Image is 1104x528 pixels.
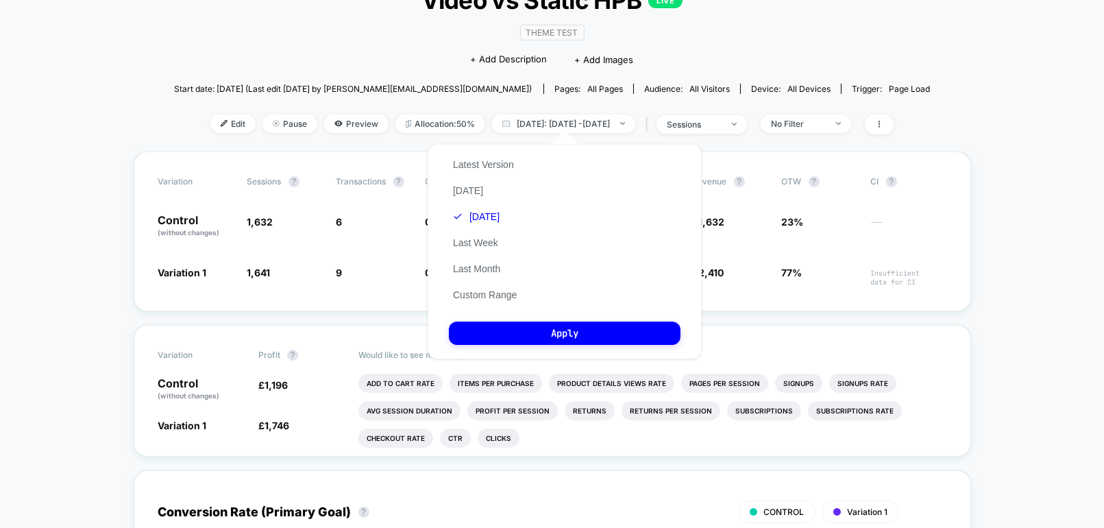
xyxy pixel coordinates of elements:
[158,267,207,278] span: Variation 1
[693,267,724,278] span: £
[681,374,768,393] li: Pages Per Session
[336,176,387,187] span: Transactions
[871,218,946,238] span: ---
[620,122,625,125] img: end
[471,53,548,67] span: + Add Description
[549,374,674,393] li: Product Details Views Rate
[642,115,657,134] span: |
[406,120,411,128] img: rebalance
[336,216,343,228] span: 6
[358,507,369,518] button: ?
[221,120,228,127] img: edit
[782,176,857,187] span: OTW
[699,267,724,278] span: 2,410
[158,215,234,238] p: Control
[358,374,443,393] li: Add To Cart Rate
[871,269,946,287] span: Insufficient data for CI
[871,176,946,187] span: CI
[174,84,532,94] span: Start date: [DATE] (Last edit [DATE] by [PERSON_NAME][EMAIL_ADDRESS][DOMAIN_NAME])
[247,216,273,228] span: 1,632
[287,350,298,361] button: ?
[158,378,245,401] p: Control
[829,374,896,393] li: Signups Rate
[289,176,299,187] button: ?
[478,429,519,448] li: Clicks
[554,84,623,94] div: Pages:
[775,374,822,393] li: Signups
[771,119,826,129] div: No Filter
[449,322,680,345] button: Apply
[158,176,234,187] span: Variation
[449,289,521,301] button: Custom Range
[324,115,389,133] span: Preview
[358,429,433,448] li: Checkout Rate
[336,267,343,278] span: 9
[644,84,730,94] div: Audience:
[450,374,542,393] li: Items Per Purchase
[852,84,930,94] div: Trigger:
[782,267,802,278] span: 77%
[693,216,725,228] span: £
[247,176,282,187] span: Sessions
[764,507,805,517] span: CONTROL
[889,84,930,94] span: Page Load
[247,267,271,278] span: 1,641
[622,401,720,420] li: Returns Per Session
[358,401,461,420] li: Avg Session Duration
[689,84,730,94] span: All Visitors
[667,119,722,130] div: sessions
[449,237,502,249] button: Last Week
[808,401,902,420] li: Subscriptions Rate
[699,216,725,228] span: 1,632
[262,115,317,133] span: Pause
[520,25,585,40] span: Theme Test
[732,123,737,125] img: end
[449,184,487,197] button: [DATE]
[848,507,888,517] span: Variation 1
[886,176,897,187] button: ?
[787,84,831,94] span: all devices
[265,379,288,391] span: 1,196
[575,54,634,65] span: + Add Images
[358,350,946,360] p: Would like to see more reports?
[449,263,504,275] button: Last Month
[734,176,745,187] button: ?
[273,120,280,127] img: end
[265,420,289,431] span: 1,746
[440,429,471,448] li: Ctr
[740,84,841,94] span: Device:
[449,158,518,171] button: Latest Version
[565,401,615,420] li: Returns
[158,392,220,400] span: (without changes)
[158,350,234,361] span: Variation
[836,122,841,125] img: end
[467,401,558,420] li: Profit Per Session
[449,211,504,223] button: [DATE]
[587,84,623,94] span: all pages
[395,115,485,133] span: Allocation: 50%
[158,228,220,237] span: (without changes)
[809,176,820,187] button: ?
[492,115,635,133] span: [DATE]: [DATE] - [DATE]
[502,120,510,127] img: calendar
[258,420,289,431] span: £
[727,401,801,420] li: Subscriptions
[258,379,288,391] span: £
[782,216,804,228] span: 23%
[158,420,207,431] span: Variation 1
[210,115,256,133] span: Edit
[258,350,280,360] span: Profit
[393,176,404,187] button: ?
